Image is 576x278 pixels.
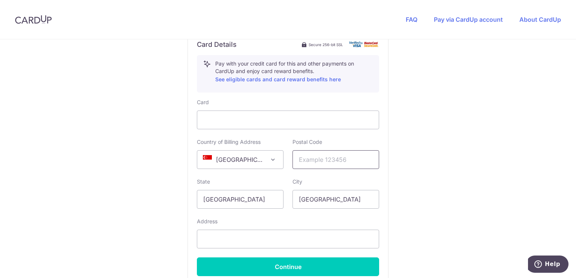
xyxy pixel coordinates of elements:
[197,99,209,106] label: Card
[292,138,322,146] label: Postal Code
[309,42,343,48] span: Secure 256-bit SSL
[215,76,341,82] a: See eligible cards and card reward benefits here
[197,178,210,185] label: State
[197,138,261,146] label: Country of Billing Address
[406,16,417,23] a: FAQ
[203,115,373,124] iframe: Secure card payment input frame
[528,256,568,274] iframe: Opens a widget where you can find more information
[197,150,283,169] span: Singapore
[292,150,379,169] input: Example 123456
[15,15,52,24] img: CardUp
[519,16,561,23] a: About CardUp
[197,151,283,169] span: Singapore
[349,41,379,48] img: card secure
[197,40,237,49] h6: Card Details
[434,16,503,23] a: Pay via CardUp account
[197,257,379,276] button: Continue
[197,218,217,225] label: Address
[292,178,302,185] label: City
[215,60,373,84] p: Pay with your credit card for this and other payments on CardUp and enjoy card reward benefits.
